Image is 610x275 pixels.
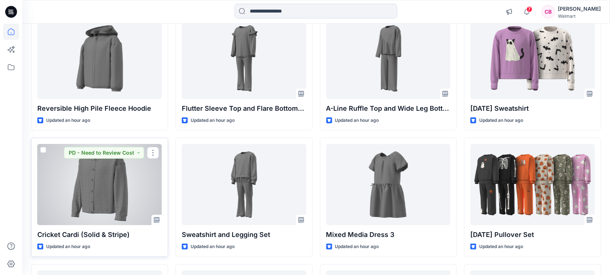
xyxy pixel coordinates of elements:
[182,230,306,240] p: Sweatshirt and Legging Set
[558,13,601,19] div: Walmart
[326,144,451,225] a: Mixed Media Dress 3
[37,18,162,99] a: Reversible High Pile Fleece Hoodie
[37,103,162,114] p: Reversible High Pile Fleece Hoodie
[470,230,595,240] p: [DATE] Pullover Set
[182,18,306,99] a: Flutter Sleeve Top and Flare Bottoms Set
[335,243,379,251] p: Updated an hour ago
[46,117,90,124] p: Updated an hour ago
[191,243,235,251] p: Updated an hour ago
[37,144,162,225] a: Cricket Cardi (Solid & Stripe)
[335,117,379,124] p: Updated an hour ago
[182,103,306,114] p: Flutter Sleeve Top and Flare Bottoms Set
[326,103,451,114] p: A-Line Ruffle Top and Wide Leg Bottoms Set
[182,144,306,225] a: Sweatshirt and Legging Set
[470,103,595,114] p: [DATE] Sweatshirt
[46,243,90,251] p: Updated an hour ago
[191,117,235,124] p: Updated an hour ago
[479,243,523,251] p: Updated an hour ago
[479,117,523,124] p: Updated an hour ago
[470,144,595,225] a: Halloween Pullover Set
[37,230,162,240] p: Cricket Cardi (Solid & Stripe)
[526,6,532,12] span: 7
[542,5,555,18] div: CB
[326,18,451,99] a: A-Line Ruffle Top and Wide Leg Bottoms Set
[558,4,601,13] div: [PERSON_NAME]
[470,18,595,99] a: Halloween Sweatshirt
[326,230,451,240] p: Mixed Media Dress 3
